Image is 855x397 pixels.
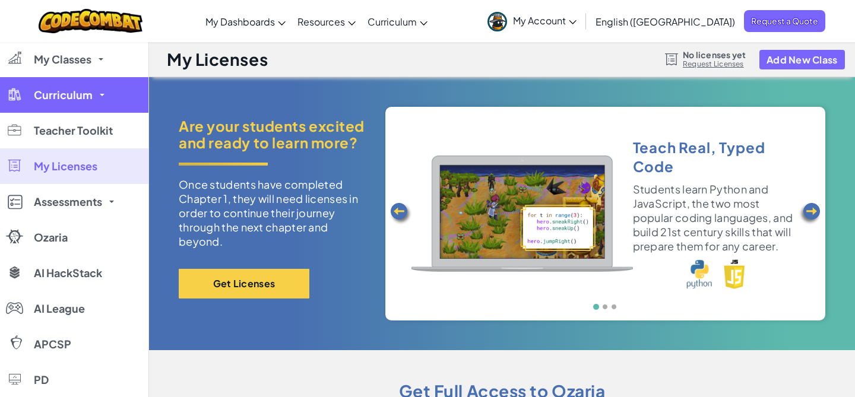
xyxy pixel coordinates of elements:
[179,117,368,151] span: Are your students excited and ready to learn more?
[633,138,765,175] span: Teach Real, Typed Code
[389,202,413,226] img: Arrow_Left.png
[205,15,275,28] span: My Dashboards
[513,14,577,27] span: My Account
[34,90,93,100] span: Curriculum
[683,50,746,59] span: No licenses yet
[744,10,825,32] a: Request a Quote
[596,15,735,28] span: English ([GEOGRAPHIC_DATA])
[411,155,632,271] img: Device_1.png
[798,202,822,226] img: Arrow_Left.png
[683,59,746,69] a: Request Licenses
[686,259,712,289] img: python_logo.png
[590,5,741,37] a: English ([GEOGRAPHIC_DATA])
[482,2,582,40] a: My Account
[34,54,91,65] span: My Classes
[39,9,142,33] img: CodeCombat logo
[34,232,68,243] span: Ozaria
[167,48,268,71] h1: My Licenses
[179,269,309,298] button: Get Licenses
[34,125,113,136] span: Teacher Toolkit
[34,196,102,207] span: Assessments
[179,177,368,249] p: Once students have completed Chapter 1, they will need licenses in order to continue their journe...
[199,5,292,37] a: My Dashboards
[34,303,85,314] span: AI League
[34,161,97,171] span: My Licenses
[292,5,362,37] a: Resources
[633,182,799,253] p: Students learn Python and JavaScript, the two most popular coding languages, and build 21st centu...
[759,50,845,69] button: Add New Class
[297,15,345,28] span: Resources
[34,268,102,278] span: AI HackStack
[362,5,433,37] a: Curriculum
[368,15,417,28] span: Curriculum
[724,259,745,289] img: javascript_logo.png
[487,12,507,31] img: avatar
